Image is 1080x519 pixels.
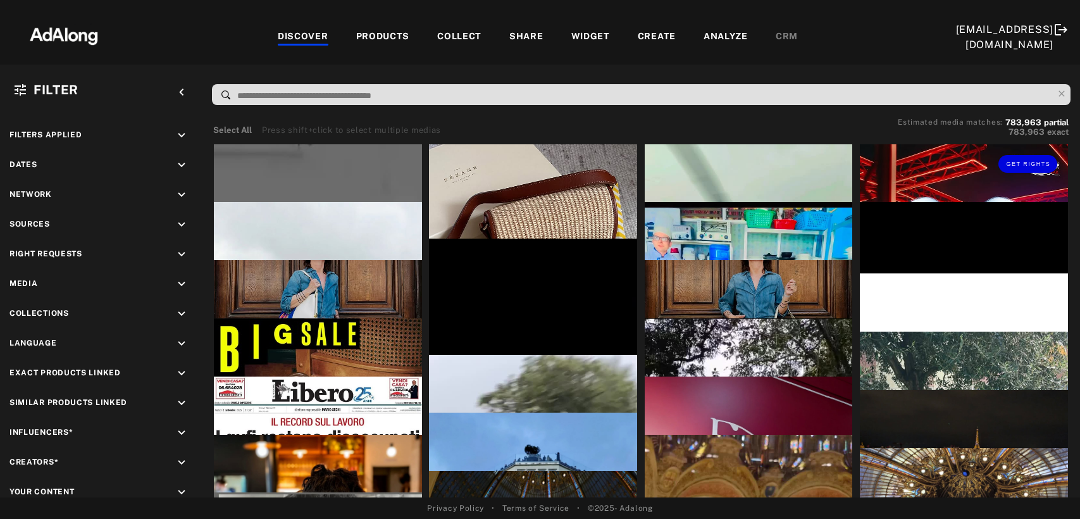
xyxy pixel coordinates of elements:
div: SHARE [509,30,543,45]
div: COLLECT [437,30,481,45]
span: Filter [34,82,78,97]
div: PRODUCTS [356,30,410,45]
a: Privacy Policy [427,503,484,514]
span: Estimated media matches: [898,118,1003,127]
div: WIDGET [571,30,610,45]
span: Get rights [1006,161,1050,167]
i: keyboard_arrow_down [175,426,189,440]
span: • [492,503,495,514]
i: keyboard_arrow_left [175,85,189,99]
div: ANALYZE [704,30,748,45]
span: Influencers* [9,428,73,437]
span: Sources [9,220,50,228]
span: Exact Products Linked [9,368,121,377]
span: Collections [9,309,69,318]
button: 783,963exact [898,126,1069,139]
span: © 2025 - Adalong [588,503,653,514]
i: keyboard_arrow_down [175,485,189,499]
span: • [577,503,580,514]
div: [EMAIL_ADDRESS][DOMAIN_NAME] [956,22,1054,53]
i: keyboard_arrow_down [175,307,189,321]
i: keyboard_arrow_down [175,218,189,232]
i: keyboard_arrow_down [175,396,189,410]
span: Dates [9,160,37,169]
span: Language [9,339,57,347]
span: Filters applied [9,130,82,139]
i: keyboard_arrow_down [175,188,189,202]
div: CREATE [638,30,676,45]
span: Similar Products Linked [9,398,127,407]
i: keyboard_arrow_down [175,277,189,291]
button: Select All [213,124,252,137]
i: keyboard_arrow_down [175,337,189,351]
div: Press shift+click to select multiple medias [262,124,441,137]
div: CRM [776,30,798,45]
span: Creators* [9,458,58,466]
span: 783,963 [1005,118,1041,127]
div: DISCOVER [278,30,328,45]
img: 63233d7d88ed69de3c212112c67096b6.png [8,16,120,54]
span: Network [9,190,52,199]
span: Your Content [9,487,74,496]
a: Terms of Service [502,503,569,514]
span: Right Requests [9,249,82,258]
i: keyboard_arrow_down [175,456,189,470]
span: Media [9,279,38,288]
i: keyboard_arrow_down [175,366,189,380]
i: keyboard_arrow_down [175,128,189,142]
span: 783,963 [1009,127,1045,137]
button: 783,963partial [1005,120,1069,126]
button: Get rights [998,155,1057,173]
i: keyboard_arrow_down [175,247,189,261]
i: keyboard_arrow_down [175,158,189,172]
